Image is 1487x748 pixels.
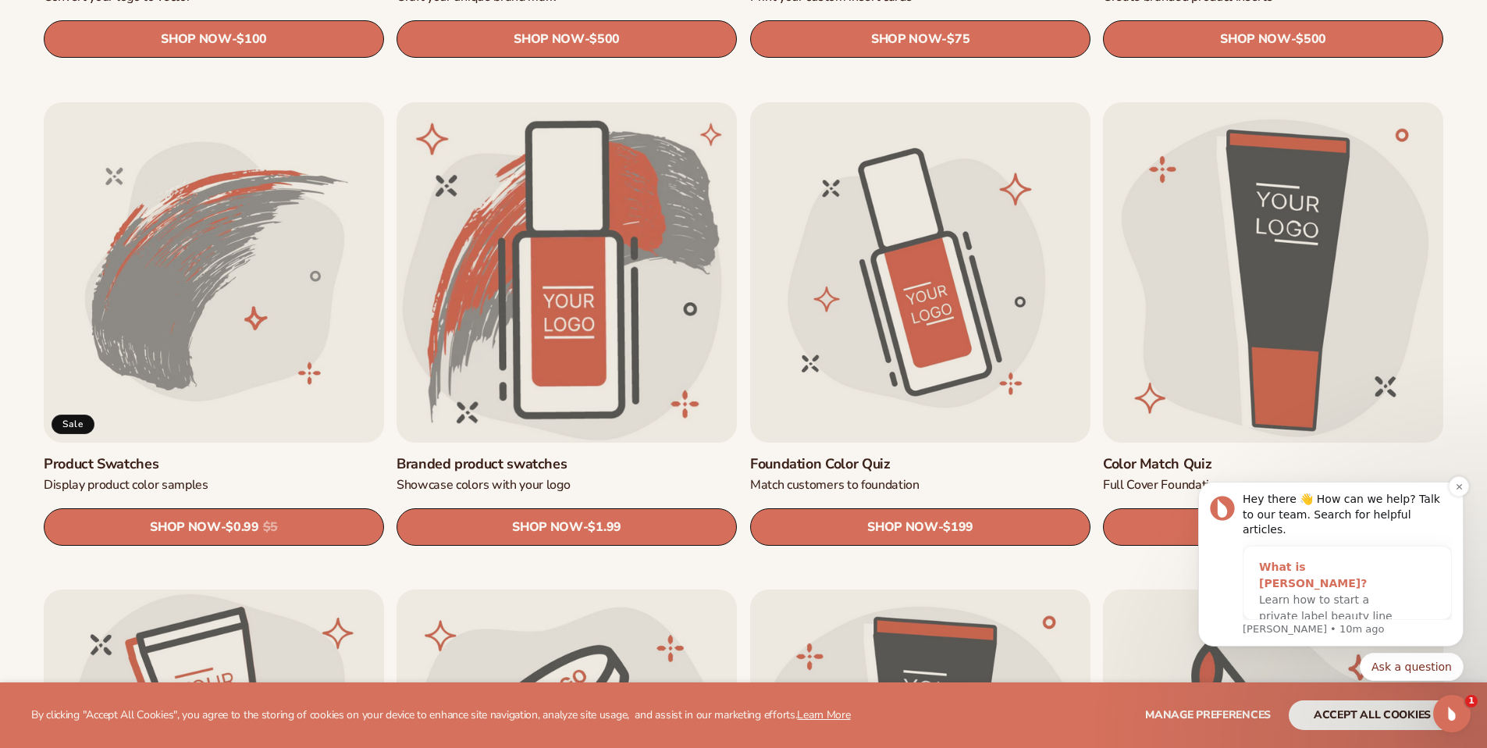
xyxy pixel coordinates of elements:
[513,520,583,535] span: SHOP NOW
[397,508,737,546] a: SHOP NOW- $1.99
[1145,707,1271,722] span: Manage preferences
[871,32,941,47] span: SHOP NOW
[1103,508,1443,546] a: SHOP NOW- $199
[397,455,737,473] a: Branded product swatches
[44,508,384,546] a: SHOP NOW- $0.99 $5
[1289,700,1456,730] button: accept all cookies
[590,33,621,48] span: $500
[44,455,384,473] a: Product Swatches
[867,520,937,535] span: SHOP NOW
[943,520,973,535] span: $199
[44,21,384,59] a: SHOP NOW- $100
[237,33,267,48] span: $100
[161,32,231,47] span: SHOP NOW
[226,520,258,535] span: $0.99
[797,707,850,722] a: Learn More
[750,21,1090,59] a: SHOP NOW- $75
[1465,695,1478,707] span: 1
[589,520,621,535] span: $1.99
[514,32,584,47] span: SHOP NOW
[1103,455,1443,473] a: Color Match Quiz
[397,21,737,59] a: SHOP NOW- $500
[1433,695,1471,732] iframe: Intercom live chat
[1145,700,1271,730] button: Manage preferences
[263,520,278,535] s: $5
[1175,446,1487,706] iframe: Intercom notifications message
[1103,21,1443,59] a: SHOP NOW- $500
[750,455,1090,473] a: Foundation Color Quiz
[1220,32,1290,47] span: SHOP NOW
[31,709,851,722] p: By clicking "Accept All Cookies", you agree to the storing of cookies on your device to enhance s...
[1296,33,1326,48] span: $500
[750,508,1090,546] a: SHOP NOW- $199
[947,33,969,48] span: $75
[150,520,220,535] span: SHOP NOW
